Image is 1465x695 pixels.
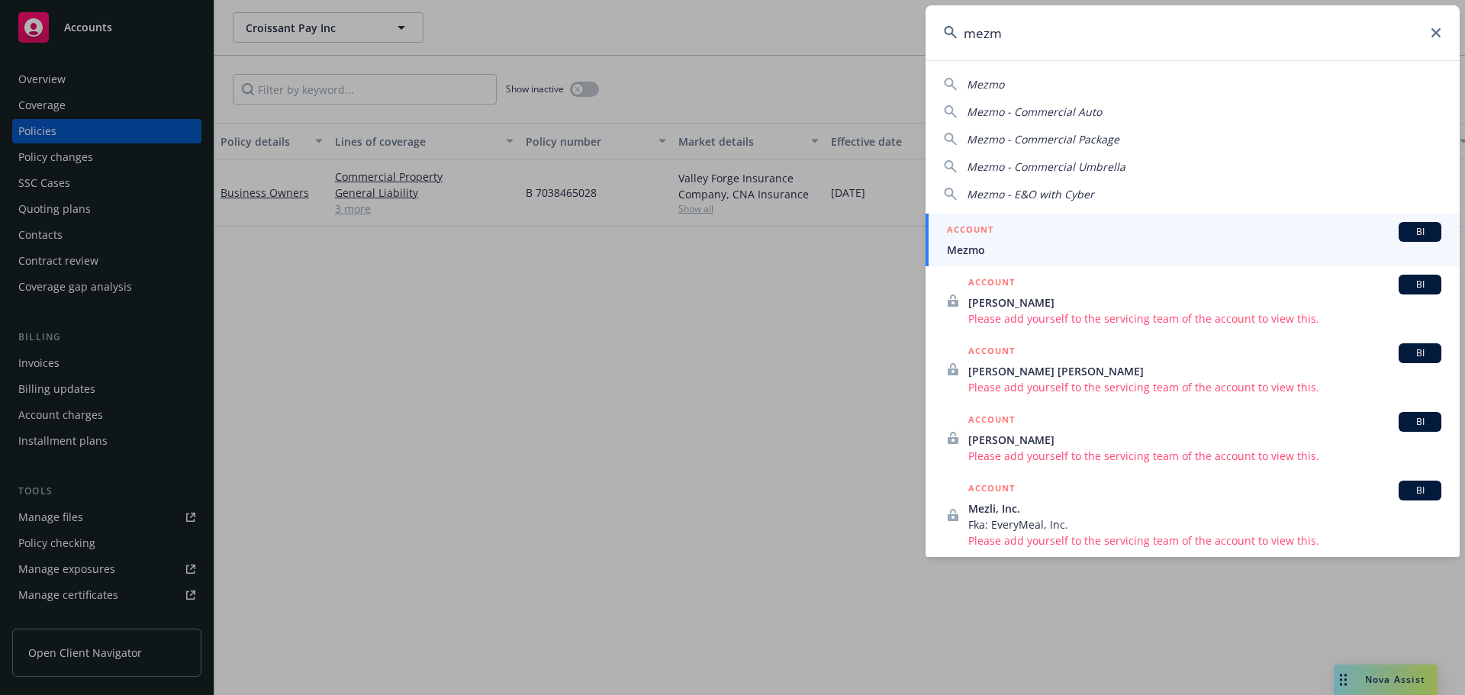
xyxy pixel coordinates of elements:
[968,294,1441,310] span: [PERSON_NAME]
[967,105,1102,119] span: Mezmo - Commercial Auto
[947,242,1441,258] span: Mezmo
[926,472,1460,557] a: ACCOUNTBIMezli, Inc.Fka: EveryMeal, Inc.Please add yourself to the servicing team of the account ...
[968,533,1441,549] span: Please add yourself to the servicing team of the account to view this.
[968,448,1441,464] span: Please add yourself to the servicing team of the account to view this.
[1405,484,1435,497] span: BI
[1405,225,1435,239] span: BI
[967,159,1125,174] span: Mezmo - Commercial Umbrella
[926,5,1460,60] input: Search...
[1405,346,1435,360] span: BI
[968,363,1441,379] span: [PERSON_NAME] [PERSON_NAME]
[968,412,1015,430] h5: ACCOUNT
[967,77,1004,92] span: Mezmo
[1405,415,1435,429] span: BI
[968,379,1441,395] span: Please add yourself to the servicing team of the account to view this.
[968,432,1441,448] span: [PERSON_NAME]
[947,222,993,240] h5: ACCOUNT
[1405,278,1435,291] span: BI
[926,214,1460,266] a: ACCOUNTBIMezmo
[926,266,1460,335] a: ACCOUNTBI[PERSON_NAME]Please add yourself to the servicing team of the account to view this.
[926,404,1460,472] a: ACCOUNTBI[PERSON_NAME]Please add yourself to the servicing team of the account to view this.
[968,516,1441,533] span: Fka: EveryMeal, Inc.
[967,187,1094,201] span: Mezmo - E&O with Cyber
[967,132,1119,146] span: Mezmo - Commercial Package
[968,500,1441,516] span: Mezli, Inc.
[968,481,1015,499] h5: ACCOUNT
[968,275,1015,293] h5: ACCOUNT
[968,343,1015,362] h5: ACCOUNT
[926,335,1460,404] a: ACCOUNTBI[PERSON_NAME] [PERSON_NAME]Please add yourself to the servicing team of the account to v...
[968,310,1441,327] span: Please add yourself to the servicing team of the account to view this.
